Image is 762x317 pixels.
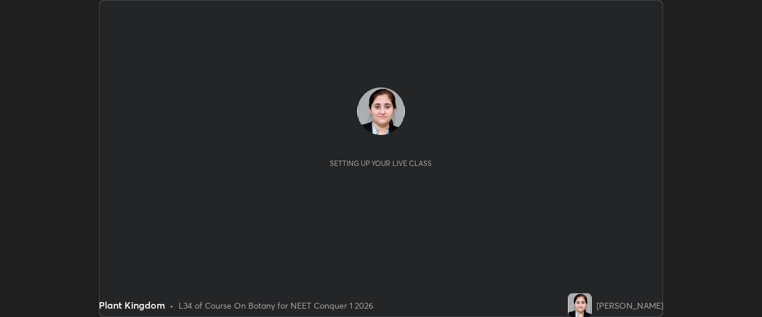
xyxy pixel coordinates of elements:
[179,299,373,312] div: L34 of Course On Botany for NEET Conquer 1 2026
[170,299,174,312] div: •
[330,159,432,168] div: Setting up your live class
[597,299,663,312] div: [PERSON_NAME]
[99,298,165,312] div: Plant Kingdom
[568,293,592,317] img: b22a7a3a0eec4d5ca54ced57e8c01dd8.jpg
[357,87,405,135] img: b22a7a3a0eec4d5ca54ced57e8c01dd8.jpg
